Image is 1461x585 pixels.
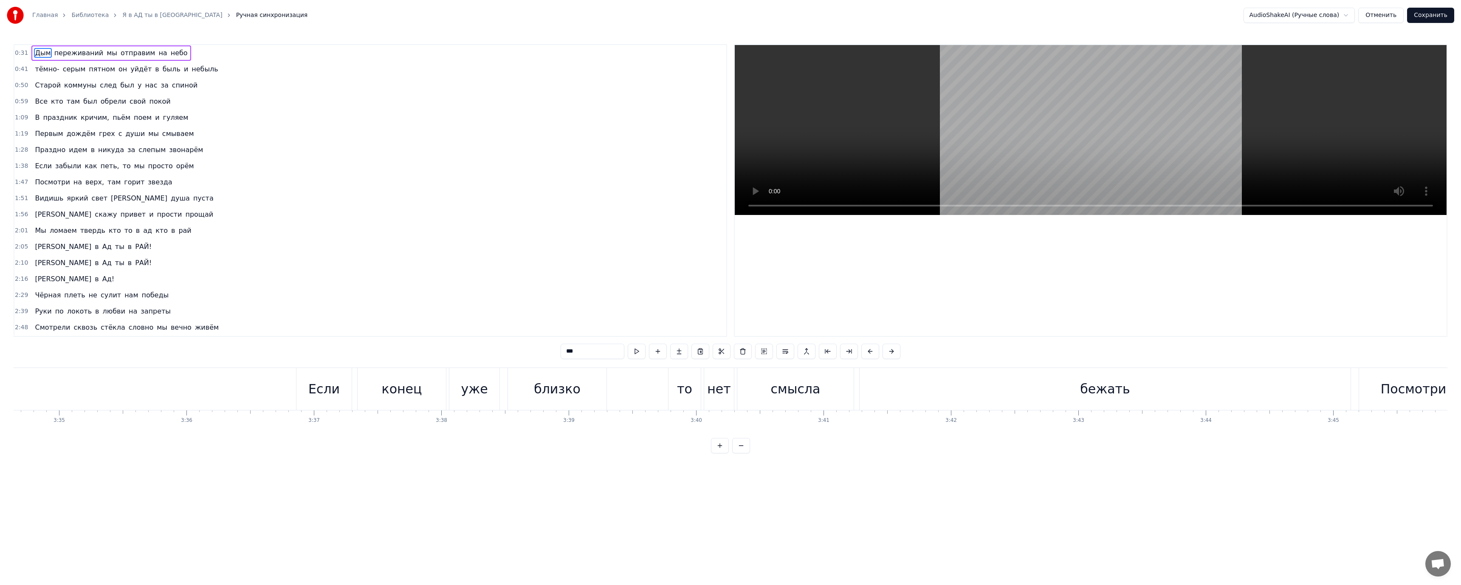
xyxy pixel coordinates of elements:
[54,48,104,58] span: переживаний
[1358,8,1404,23] button: Отменить
[181,417,192,424] div: 3:36
[162,64,181,74] span: быль
[15,49,28,57] span: 0:31
[34,113,40,122] span: В
[73,322,98,332] span: сквозь
[85,177,105,187] span: верх,
[149,96,172,106] span: покой
[128,306,138,316] span: на
[73,177,83,187] span: на
[15,81,28,90] span: 0:50
[32,11,307,20] nav: breadcrumb
[161,129,195,138] span: смываем
[114,242,125,252] span: ты
[141,290,169,300] span: победы
[97,145,125,155] span: никуда
[129,96,147,106] span: свой
[34,242,92,252] span: [PERSON_NAME]
[102,274,115,284] span: Ад!
[32,11,58,20] a: Главная
[144,80,158,90] span: нас
[148,209,154,219] span: и
[771,379,821,398] div: смысла
[54,161,82,171] span: забыли
[122,11,222,20] a: Я в АД ты в [GEOGRAPHIC_DATA]
[15,291,28,300] span: 2:29
[15,275,28,283] span: 2:16
[154,113,160,122] span: и
[178,226,192,235] span: рай
[94,242,99,252] span: в
[66,193,89,203] span: яркий
[79,226,106,235] span: твердь
[90,145,96,155] span: в
[1328,417,1339,424] div: 3:45
[461,379,488,398] div: уже
[34,290,62,300] span: Чёрная
[128,322,155,332] span: словно
[707,379,731,398] div: нет
[98,129,116,138] span: грех
[135,226,141,235] span: в
[15,97,28,106] span: 0:59
[7,7,24,24] img: youka
[120,48,156,58] span: отправим
[677,379,692,398] div: то
[147,129,160,138] span: мы
[1200,417,1212,424] div: 3:44
[68,145,88,155] span: идем
[15,178,28,187] span: 1:47
[154,64,160,74] span: в
[108,226,122,235] span: кто
[124,290,139,300] span: нам
[107,177,121,187] span: там
[125,129,146,138] span: души
[170,193,191,203] span: душа
[42,113,78,122] span: праздник
[137,80,142,90] span: у
[124,226,133,235] span: то
[114,258,125,268] span: ты
[15,243,28,251] span: 2:05
[382,379,422,398] div: конец
[15,162,28,170] span: 1:38
[123,177,145,187] span: горит
[118,129,123,138] span: с
[100,290,122,300] span: сулит
[71,11,109,20] a: Библиотека
[62,64,87,74] span: серым
[100,322,126,332] span: стёкла
[236,11,308,20] span: Ручная синхронизация
[160,80,169,90] span: за
[100,161,120,171] span: петь,
[168,145,204,155] span: звонарём
[63,290,86,300] span: плеть
[183,64,189,74] span: и
[34,258,92,268] span: [PERSON_NAME]
[1080,379,1130,398] div: бежать
[50,96,64,106] span: кто
[102,258,113,268] span: Ад
[147,161,174,171] span: просто
[1073,417,1084,424] div: 3:43
[80,113,110,122] span: кричим,
[88,64,116,74] span: пятном
[34,64,60,74] span: тёмно-
[1407,8,1454,23] button: Сохранить
[112,113,131,122] span: пьём
[134,242,152,252] span: РАЙ!
[102,242,113,252] span: Ад
[147,177,173,187] span: звезда
[162,113,189,122] span: гуляем
[130,64,152,74] span: уйдёт
[133,161,146,171] span: мы
[34,48,51,58] span: Дым
[102,306,126,316] span: любви
[15,146,28,154] span: 1:28
[15,130,28,138] span: 1:19
[156,322,168,332] span: мы
[192,193,214,203] span: пуста
[127,145,136,155] span: за
[170,48,189,58] span: небо
[15,323,28,332] span: 2:48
